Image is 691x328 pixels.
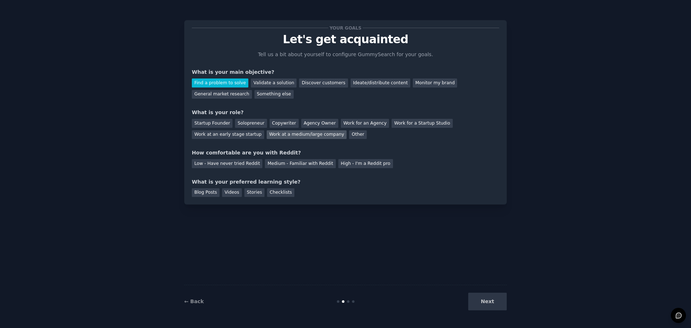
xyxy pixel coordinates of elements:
div: Solopreneur [235,119,267,128]
div: Copywriter [270,119,299,128]
div: Medium - Familiar with Reddit [265,159,335,168]
div: Something else [254,90,294,99]
div: Other [349,130,367,139]
div: How comfortable are you with Reddit? [192,149,499,157]
div: Work for an Agency [341,119,389,128]
div: Startup Founder [192,119,232,128]
div: Validate a solution [251,78,297,87]
div: Blog Posts [192,188,220,197]
div: Ideate/distribute content [351,78,410,87]
div: Agency Owner [301,119,338,128]
p: Let's get acquainted [192,33,499,46]
div: Videos [222,188,242,197]
div: Work at an early stage startup [192,130,264,139]
div: General market research [192,90,252,99]
div: High - I'm a Reddit pro [338,159,393,168]
div: Stories [244,188,265,197]
div: What is your preferred learning style? [192,178,499,186]
div: Work for a Startup Studio [392,119,452,128]
div: Monitor my brand [413,78,457,87]
div: Discover customers [299,78,348,87]
div: Low - Have never tried Reddit [192,159,262,168]
p: Tell us a bit about yourself to configure GummySearch for your goals. [255,51,436,58]
div: What is your main objective? [192,68,499,76]
div: Find a problem to solve [192,78,248,87]
div: Work at a medium/large company [267,130,347,139]
div: What is your role? [192,109,499,116]
a: ← Back [184,298,204,304]
div: Checklists [267,188,294,197]
span: Your goals [328,24,363,32]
